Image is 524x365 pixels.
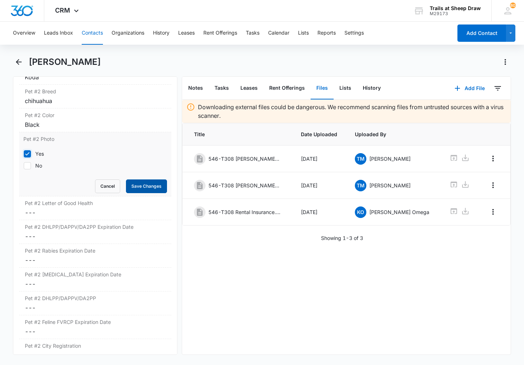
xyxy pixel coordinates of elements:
p: 546-T308 Rental Insurance.pdf [208,208,280,216]
button: Reports [317,22,336,45]
label: Pet #2 DHLPP/DAPPV/DA2PP [25,294,166,302]
span: Title [194,130,284,138]
p: [PERSON_NAME] [369,155,411,163]
div: Pet #2 City Registration--- [19,339,171,362]
button: Overview [13,22,35,45]
label: Pet #2 Letter of Good Health [25,199,166,207]
button: Leads Inbox [44,22,73,45]
div: No [35,162,42,169]
div: Pet #2 DHLPP/DAPPV/DA2PP--- [19,291,171,315]
span: Uploaded By [355,130,433,138]
dd: --- [25,327,166,336]
button: Tasks [246,22,259,45]
button: Overflow Menu [487,153,499,164]
button: Notes [182,77,209,99]
span: Date Uploaded [301,130,337,138]
button: Overflow Menu [487,179,499,191]
span: CRM [55,6,70,14]
button: Filters [492,83,503,94]
button: Tasks [209,77,235,99]
dd: --- [25,280,166,288]
button: Files [311,77,334,99]
p: [PERSON_NAME] [369,182,411,189]
label: Pet #2 Breed [25,88,166,95]
button: Lists [334,77,357,99]
dd: --- [25,351,166,360]
button: Organizations [112,22,144,45]
h1: [PERSON_NAME] [29,57,101,67]
div: Black [25,120,166,129]
label: Pet #2 City Registration [25,342,166,350]
button: Settings [344,22,364,45]
label: Pet #2 Color [25,111,166,119]
label: Pet #2 [MEDICAL_DATA] Expiration Date [25,271,166,278]
button: Overflow Menu [487,206,499,218]
div: Pet #2 DHLPP/DAPPV/DA2PP Expiration Date--- [19,220,171,244]
p: 546-T308 [PERSON_NAME] Lease.pdf [208,182,280,189]
label: Pet #2 Feline FVRCP Expiration Date [25,318,166,326]
span: TM [355,180,366,191]
div: Pet #2 Letter of Good Health--- [19,196,171,220]
div: Koda [25,73,166,81]
dd: --- [25,303,166,312]
span: TM [355,153,366,165]
button: Calendar [268,22,289,45]
div: Pet #2 [MEDICAL_DATA] Expiration Date--- [19,268,171,291]
p: Showing 1-3 of 3 [321,234,363,242]
button: Add Contact [457,25,506,42]
div: account name [430,5,481,11]
div: notifications count [510,3,516,8]
button: Back [13,56,24,68]
button: Leases [178,22,195,45]
span: 80 [510,3,516,8]
dd: --- [25,256,166,264]
td: [DATE] [292,146,346,172]
button: Lists [298,22,309,45]
p: 546-T308 [PERSON_NAME] App.pdf [208,155,280,163]
td: [DATE] [292,199,346,226]
button: Add File [447,80,492,97]
div: Yes [35,150,44,157]
button: Rent Offerings [263,77,311,99]
button: Cancel [95,179,120,193]
p: Downloading external files could be dangerous. We recommend scanning files from untrusted sources... [198,103,506,120]
div: account id [430,11,481,16]
td: [DATE] [292,172,346,199]
button: History [357,77,387,99]
button: Save Changes [126,179,167,193]
label: Pet #2 Photo [23,135,167,143]
dd: --- [25,232,166,241]
button: Rent Offerings [203,22,237,45]
button: Actions [500,56,511,68]
p: [PERSON_NAME] Omega [369,208,429,216]
div: Pet #2 ColorBlack [19,108,171,132]
button: History [153,22,170,45]
button: Contacts [82,22,103,45]
dd: --- [25,208,166,217]
span: KO [355,206,366,218]
label: Pet #2 DHLPP/DAPPV/DA2PP Expiration Date [25,223,166,231]
button: Leases [235,77,263,99]
div: Pet #2 Feline FVRCP Expiration Date--- [19,315,171,339]
div: chihuahua [25,97,166,105]
label: Pet #2 Rabies Expiration Date [25,247,166,254]
div: Pet #2 Rabies Expiration Date--- [19,244,171,268]
div: Pet #2 Breedchihuahua [19,85,171,108]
